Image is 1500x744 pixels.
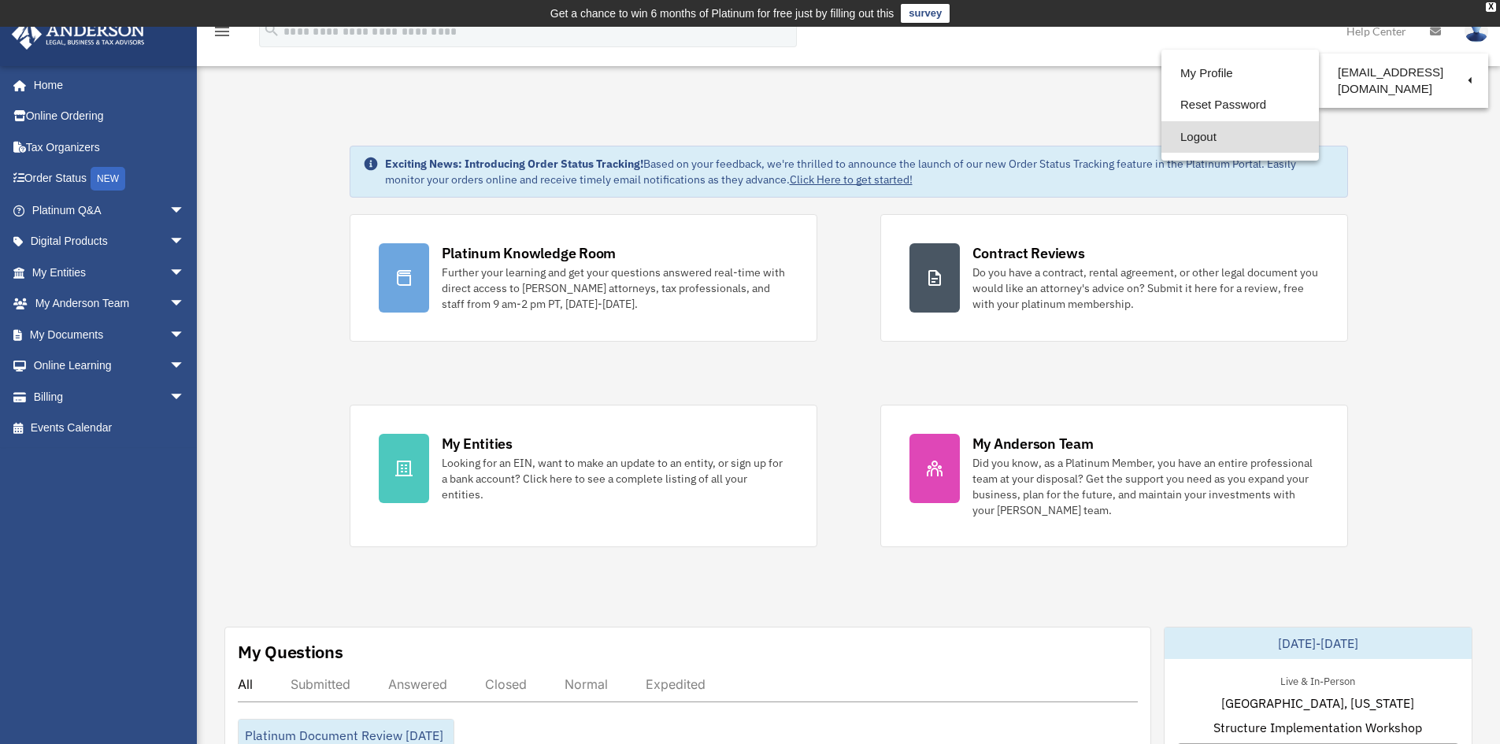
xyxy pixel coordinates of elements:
[646,676,706,692] div: Expedited
[1319,57,1488,104] a: [EMAIL_ADDRESS][DOMAIN_NAME]
[169,226,201,258] span: arrow_drop_down
[11,194,209,226] a: Platinum Q&Aarrow_drop_down
[11,69,201,101] a: Home
[238,676,253,692] div: All
[972,455,1319,518] div: Did you know, as a Platinum Member, you have an entire professional team at your disposal? Get th...
[1268,672,1368,688] div: Live & In-Person
[880,405,1348,547] a: My Anderson Team Did you know, as a Platinum Member, you have an entire professional team at your...
[169,257,201,289] span: arrow_drop_down
[1486,2,1496,12] div: close
[11,131,209,163] a: Tax Organizers
[1465,20,1488,43] img: User Pic
[442,455,788,502] div: Looking for an EIN, want to make an update to an entity, or sign up for a bank account? Click her...
[91,167,125,191] div: NEW
[291,676,350,692] div: Submitted
[169,381,201,413] span: arrow_drop_down
[11,350,209,382] a: Online Learningarrow_drop_down
[1213,718,1422,737] span: Structure Implementation Workshop
[442,243,617,263] div: Platinum Knowledge Room
[238,640,343,664] div: My Questions
[7,19,150,50] img: Anderson Advisors Platinum Portal
[1161,57,1319,90] a: My Profile
[11,381,209,413] a: Billingarrow_drop_down
[1161,89,1319,121] a: Reset Password
[388,676,447,692] div: Answered
[11,163,209,195] a: Order StatusNEW
[350,405,817,547] a: My Entities Looking for an EIN, want to make an update to an entity, or sign up for a bank accoun...
[169,194,201,227] span: arrow_drop_down
[169,319,201,351] span: arrow_drop_down
[11,226,209,257] a: Digital Productsarrow_drop_down
[350,214,817,342] a: Platinum Knowledge Room Further your learning and get your questions answered real-time with dire...
[880,214,1348,342] a: Contract Reviews Do you have a contract, rental agreement, or other legal document you would like...
[169,288,201,320] span: arrow_drop_down
[550,4,894,23] div: Get a chance to win 6 months of Platinum for free just by filling out this
[1165,627,1472,659] div: [DATE]-[DATE]
[385,157,643,171] strong: Exciting News: Introducing Order Status Tracking!
[1221,694,1414,713] span: [GEOGRAPHIC_DATA], [US_STATE]
[972,243,1085,263] div: Contract Reviews
[565,676,608,692] div: Normal
[169,350,201,383] span: arrow_drop_down
[213,28,231,41] a: menu
[442,265,788,312] div: Further your learning and get your questions answered real-time with direct access to [PERSON_NAM...
[901,4,950,23] a: survey
[213,22,231,41] i: menu
[11,413,209,444] a: Events Calendar
[385,156,1335,187] div: Based on your feedback, we're thrilled to announce the launch of our new Order Status Tracking fe...
[485,676,527,692] div: Closed
[972,434,1094,453] div: My Anderson Team
[972,265,1319,312] div: Do you have a contract, rental agreement, or other legal document you would like an attorney's ad...
[790,172,913,187] a: Click Here to get started!
[11,101,209,132] a: Online Ordering
[263,21,280,39] i: search
[11,288,209,320] a: My Anderson Teamarrow_drop_down
[442,434,513,453] div: My Entities
[11,257,209,288] a: My Entitiesarrow_drop_down
[11,319,209,350] a: My Documentsarrow_drop_down
[1161,121,1319,154] a: Logout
